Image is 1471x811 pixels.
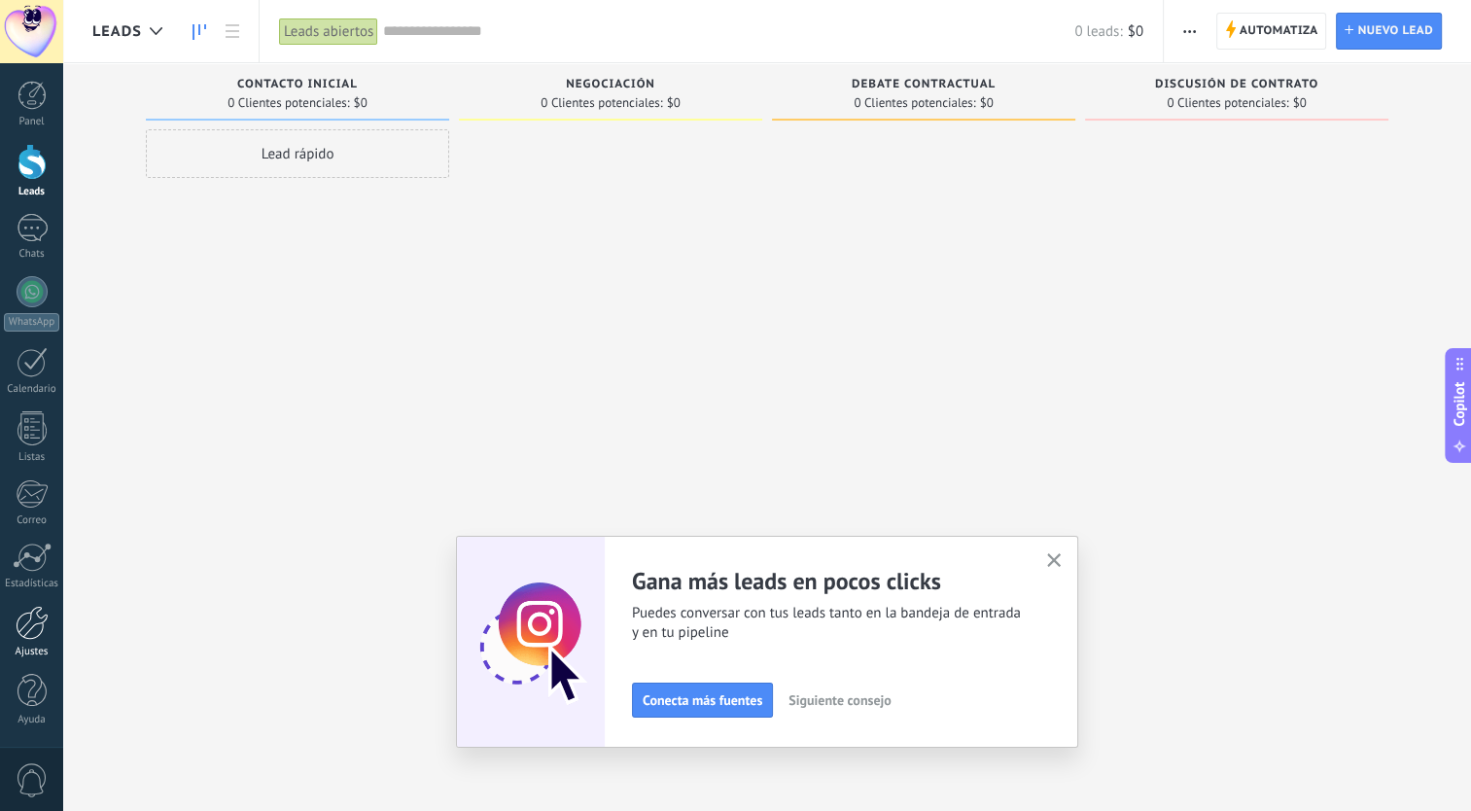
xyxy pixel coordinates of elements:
[92,22,142,41] span: Leads
[788,693,891,707] span: Siguiente consejo
[183,13,216,51] a: Leads
[237,78,358,91] span: Contacto inicial
[1175,13,1204,50] button: Más
[354,97,368,109] span: $0
[469,78,753,94] div: Negociación
[4,646,60,658] div: Ajustes
[1293,97,1307,109] span: $0
[643,693,762,707] span: Conecta más fuentes
[1216,13,1327,50] a: Automatiza
[632,604,1023,643] span: Puedes conversar con tus leads tanto en la bandeja de entrada y en tu pipeline
[782,78,1066,94] div: Debate contractual
[1155,78,1318,91] span: Discusión de contrato
[667,97,681,109] span: $0
[4,116,60,128] div: Panel
[279,18,378,46] div: Leads abiertos
[4,514,60,527] div: Correo
[1074,22,1122,41] span: 0 leads:
[566,78,655,91] span: Negociación
[1167,97,1288,109] span: 0 Clientes potenciales:
[1357,14,1433,49] span: Nuevo lead
[156,78,439,94] div: Contacto inicial
[1095,78,1379,94] div: Discusión de contrato
[4,383,60,396] div: Calendario
[780,686,899,715] button: Siguiente consejo
[1450,382,1469,427] span: Copilot
[1128,22,1143,41] span: $0
[4,578,60,590] div: Estadísticas
[852,78,996,91] span: Debate contractual
[4,451,60,464] div: Listas
[4,248,60,261] div: Chats
[854,97,975,109] span: 0 Clientes potenciales:
[146,129,449,178] div: Lead rápido
[4,714,60,726] div: Ayuda
[541,97,662,109] span: 0 Clientes potenciales:
[1240,14,1318,49] span: Automatiza
[228,97,349,109] span: 0 Clientes potenciales:
[632,566,1023,596] h2: Gana más leads en pocos clicks
[216,13,249,51] a: Lista
[1336,13,1442,50] a: Nuevo lead
[632,683,773,718] button: Conecta más fuentes
[980,97,994,109] span: $0
[4,313,59,332] div: WhatsApp
[4,186,60,198] div: Leads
